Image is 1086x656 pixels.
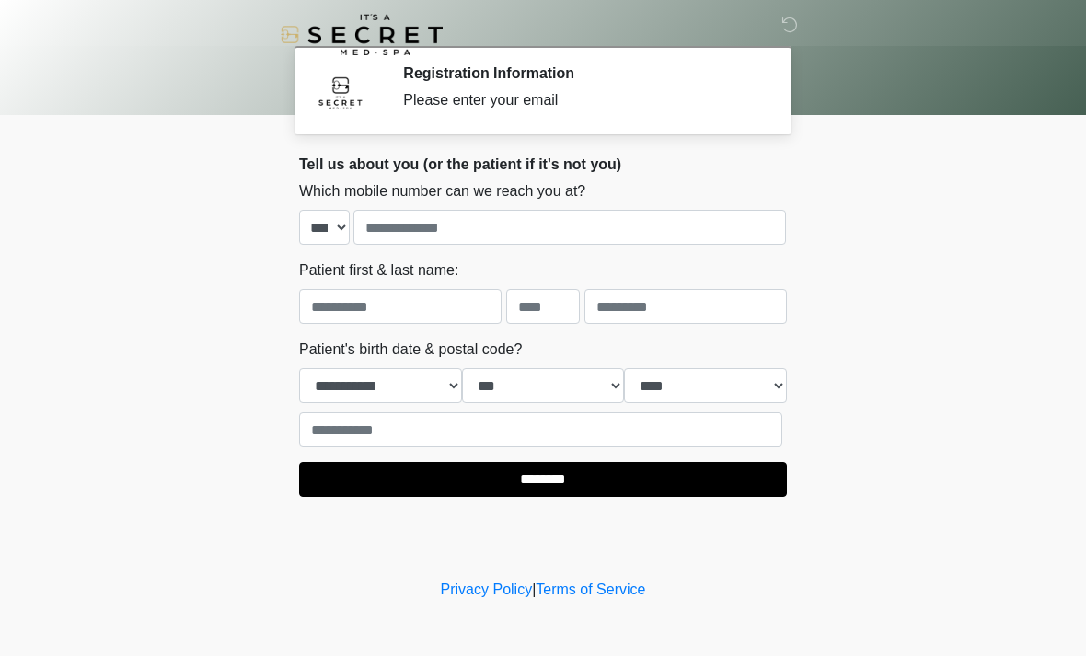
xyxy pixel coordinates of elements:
[313,64,368,120] img: Agent Avatar
[403,64,759,82] h2: Registration Information
[281,14,443,55] img: It's A Secret Med Spa Logo
[299,180,585,202] label: Which mobile number can we reach you at?
[403,89,759,111] div: Please enter your email
[532,581,536,597] a: |
[536,581,645,597] a: Terms of Service
[299,155,787,173] h2: Tell us about you (or the patient if it's not you)
[441,581,533,597] a: Privacy Policy
[299,259,458,282] label: Patient first & last name:
[299,339,522,361] label: Patient's birth date & postal code?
